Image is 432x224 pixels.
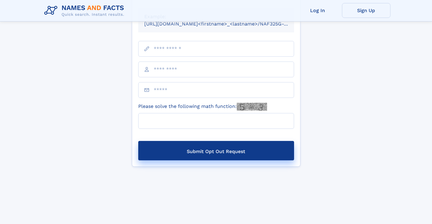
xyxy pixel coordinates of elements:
a: Sign Up [342,3,390,18]
img: Logo Names and Facts [42,2,129,19]
button: Submit Opt Out Request [138,141,294,160]
small: [URL][DOMAIN_NAME]<firstname>_<lastname>/NAF325G-xxxxxxxx [144,21,306,27]
label: Please solve the following math function: [138,103,267,111]
a: Log In [293,3,342,18]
